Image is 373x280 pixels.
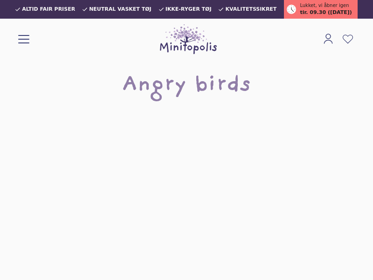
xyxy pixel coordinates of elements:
[300,9,352,17] span: tir. 09.30 ([DATE])
[22,7,75,12] span: Altid fair priser
[300,2,349,9] span: Lukket, vi åbner igen
[89,7,152,12] span: Neutral vasket tøj
[122,71,251,101] h1: Angry birds
[160,24,217,54] img: Minitopolis logo
[166,7,212,12] span: Ikke-ryger tøj
[225,7,276,12] span: Kvalitetssikret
